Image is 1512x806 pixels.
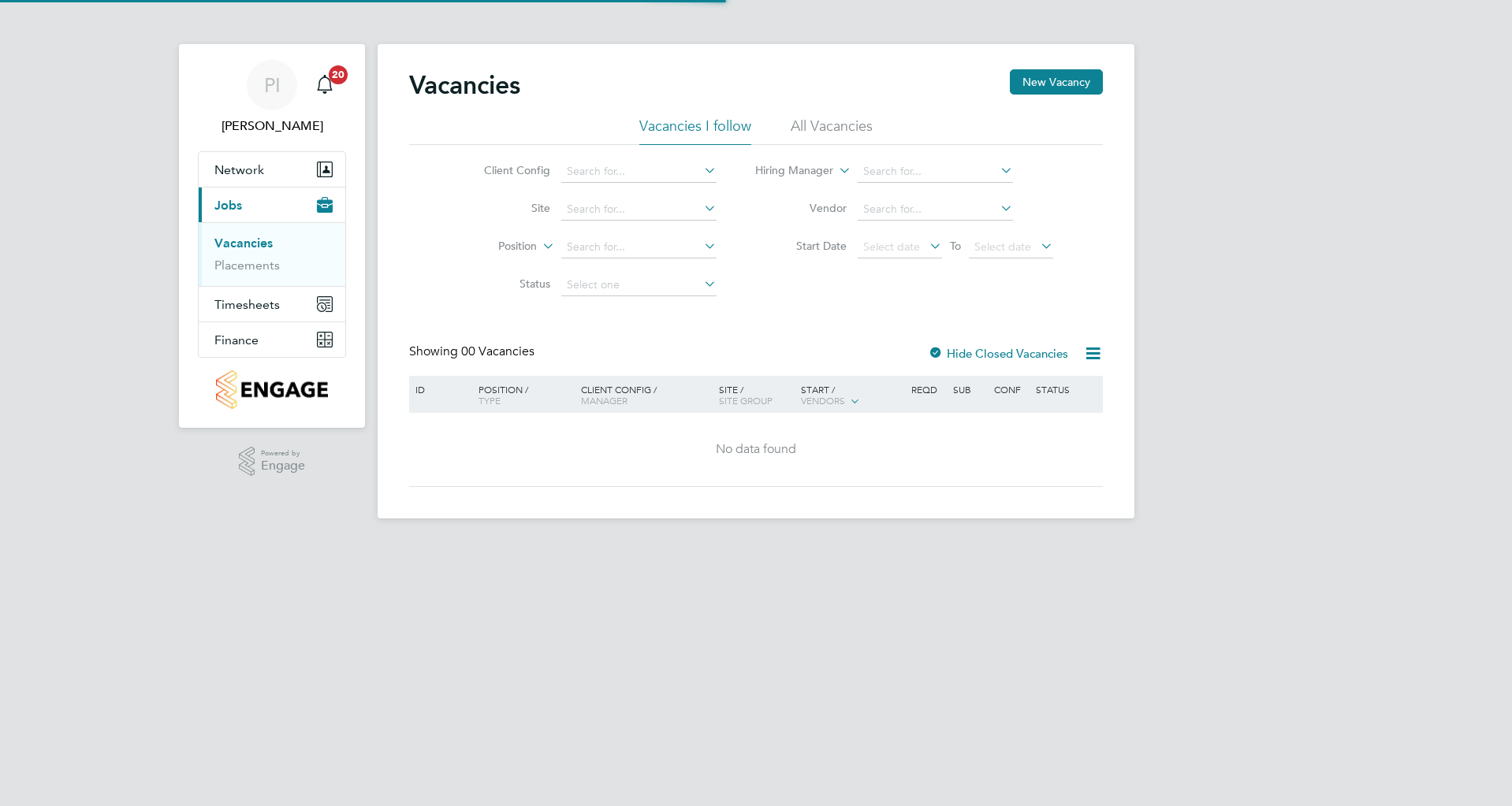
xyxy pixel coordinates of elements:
[179,44,365,428] nav: Main navigation
[719,394,773,407] span: Site Group
[460,163,550,177] label: Client Config
[446,239,537,254] label: Position
[928,346,1068,361] label: Hide Closed Vacancies
[264,75,281,95] span: PI
[1010,69,1103,95] button: New Vacancy
[561,274,717,296] input: Select one
[460,201,550,215] label: Site
[198,60,346,136] a: PI[PERSON_NAME]
[907,376,948,403] div: Reqd
[199,222,345,286] div: Jobs
[409,69,520,101] h2: Vacancies
[858,199,1013,221] input: Search for...
[990,376,1031,403] div: Conf
[214,162,264,177] span: Network
[198,117,346,136] span: Plamen Ivanov
[198,370,346,409] a: Go to home page
[858,161,1013,183] input: Search for...
[409,344,538,360] div: Showing
[467,376,577,414] div: Position /
[309,60,341,110] a: 20
[199,287,345,321] button: Timesheets
[261,447,305,460] span: Powered by
[949,376,990,403] div: Sub
[214,258,280,273] a: Placements
[577,376,715,414] div: Client Config /
[797,376,907,415] div: Start /
[1032,376,1100,403] div: Status
[261,459,305,473] span: Engage
[639,117,751,145] li: Vacancies I follow
[199,152,345,187] button: Network
[791,117,873,145] li: All Vacancies
[214,297,280,312] span: Timesheets
[214,198,242,213] span: Jobs
[801,394,845,407] span: Vendors
[412,376,467,403] div: ID
[214,236,273,251] a: Vacancies
[743,163,833,179] label: Hiring Manager
[214,332,259,347] span: Finance
[581,394,628,407] span: Manager
[479,394,501,407] span: Type
[199,188,345,222] button: Jobs
[715,376,798,414] div: Site /
[460,277,550,291] label: Status
[561,199,717,221] input: Search for...
[216,370,327,409] img: countryside-properties-logo-retina.png
[199,322,345,357] button: Finance
[329,65,348,84] span: 20
[945,236,966,256] span: To
[756,239,847,253] label: Start Date
[561,161,717,183] input: Search for...
[461,344,534,359] span: 00 Vacancies
[863,240,920,254] span: Select date
[974,240,1031,254] span: Select date
[561,236,717,258] input: Search for...
[239,447,306,477] a: Powered byEngage
[756,201,847,215] label: Vendor
[412,441,1100,458] div: No data found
